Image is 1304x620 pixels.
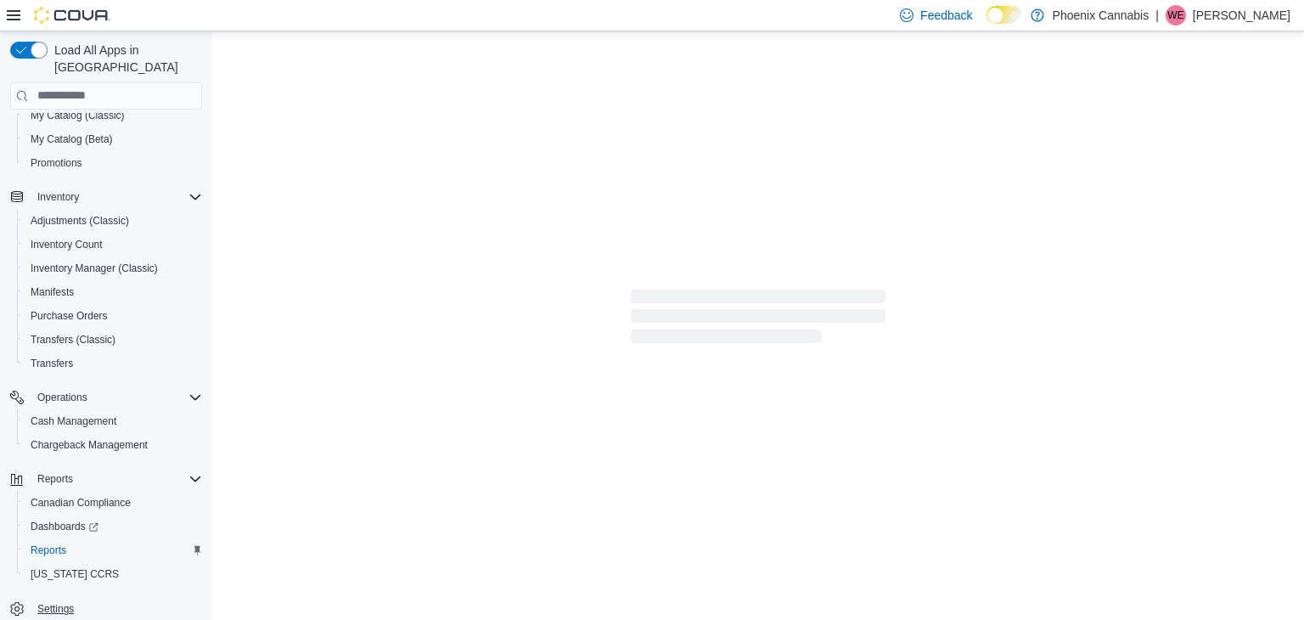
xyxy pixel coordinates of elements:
button: Reports [17,538,209,562]
img: Cova [34,7,110,24]
a: [US_STATE] CCRS [24,564,126,584]
a: Promotions [24,153,89,173]
a: Transfers [24,353,80,374]
p: [PERSON_NAME] [1193,5,1290,25]
span: Inventory Manager (Classic) [31,262,158,275]
a: Settings [31,599,81,619]
span: Transfers [24,353,202,374]
button: Chargeback Management [17,433,209,457]
div: Wael elrifai [1166,5,1186,25]
span: Settings [37,602,74,616]
span: Adjustments (Classic) [24,211,202,231]
button: [US_STATE] CCRS [17,562,209,586]
a: Inventory Count [24,234,110,255]
button: My Catalog (Beta) [17,127,209,151]
a: Adjustments (Classic) [24,211,136,231]
span: Transfers (Classic) [31,333,115,347]
a: Purchase Orders [24,306,115,326]
span: [US_STATE] CCRS [31,567,119,581]
span: Canadian Compliance [31,496,131,510]
p: | [1155,5,1159,25]
span: Dark Mode [986,24,987,25]
span: My Catalog (Classic) [24,105,202,126]
span: Loading [631,293,885,347]
span: Load All Apps in [GEOGRAPHIC_DATA] [48,42,202,76]
span: Transfers (Classic) [24,330,202,350]
button: Promotions [17,151,209,175]
span: Operations [37,391,87,404]
p: Phoenix Cannabis [1053,5,1149,25]
span: Chargeback Management [31,438,148,452]
button: Canadian Compliance [17,491,209,515]
span: My Catalog (Beta) [24,129,202,149]
a: Canadian Compliance [24,493,138,513]
span: My Catalog (Classic) [31,109,125,122]
span: Purchase Orders [31,309,108,323]
a: Inventory Manager (Classic) [24,258,165,279]
button: My Catalog (Classic) [17,104,209,127]
span: Manifests [24,282,202,302]
span: Inventory [37,190,79,204]
button: Transfers [17,352,209,375]
span: Canadian Compliance [24,493,202,513]
button: Reports [3,467,209,491]
span: Adjustments (Classic) [31,214,129,228]
span: Inventory Count [24,234,202,255]
span: Reports [24,540,202,561]
a: Transfers (Classic) [24,330,122,350]
span: Chargeback Management [24,435,202,455]
a: Dashboards [17,515,209,538]
span: Manifests [31,285,74,299]
span: Promotions [31,156,82,170]
button: Inventory [3,185,209,209]
span: Dashboards [24,516,202,537]
span: Purchase Orders [24,306,202,326]
span: My Catalog (Beta) [31,132,113,146]
button: Cash Management [17,409,209,433]
button: Reports [31,469,80,489]
span: We [1167,5,1183,25]
span: Feedback [920,7,972,24]
a: My Catalog (Classic) [24,105,132,126]
span: Operations [31,387,202,408]
a: Dashboards [24,516,105,537]
button: Transfers (Classic) [17,328,209,352]
a: Reports [24,540,73,561]
a: Cash Management [24,411,123,431]
span: Reports [37,472,73,486]
span: Dashboards [31,520,98,533]
span: Settings [31,598,202,619]
button: Adjustments (Classic) [17,209,209,233]
span: Inventory [31,187,202,207]
a: Manifests [24,282,81,302]
span: Reports [31,544,66,557]
span: Inventory Count [31,238,103,251]
button: Manifests [17,280,209,304]
span: Washington CCRS [24,564,202,584]
span: Transfers [31,357,73,370]
input: Dark Mode [986,6,1022,24]
span: Promotions [24,153,202,173]
a: Chargeback Management [24,435,155,455]
button: Operations [31,387,94,408]
span: Cash Management [24,411,202,431]
button: Inventory Count [17,233,209,256]
span: Reports [31,469,202,489]
button: Operations [3,386,209,409]
button: Inventory [31,187,86,207]
button: Inventory Manager (Classic) [17,256,209,280]
button: Purchase Orders [17,304,209,328]
span: Cash Management [31,414,116,428]
span: Inventory Manager (Classic) [24,258,202,279]
a: My Catalog (Beta) [24,129,120,149]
